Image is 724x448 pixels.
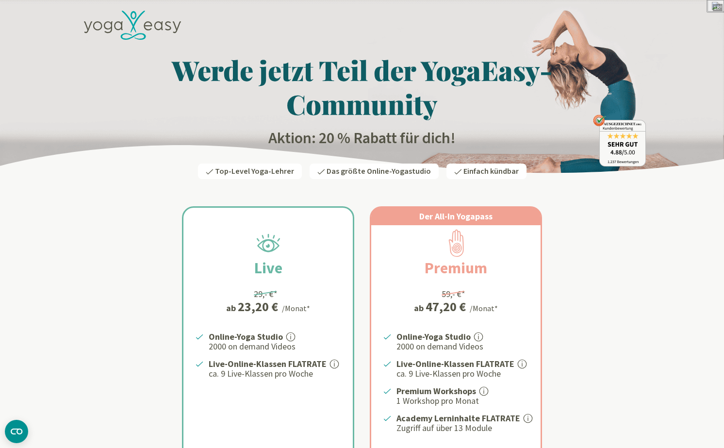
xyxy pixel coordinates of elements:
[396,422,529,434] p: Zugriff auf über 13 Module
[414,301,426,315] span: ab
[396,368,529,380] p: ca. 9 Live-Klassen pro Woche
[282,302,310,314] div: /Monat*
[396,331,471,342] strong: Online-Yoga Studio
[426,300,466,313] div: 47,20 €
[226,301,238,315] span: ab
[396,395,529,407] p: 1 Workshop pro Monat
[78,129,646,148] h2: Aktion: 20 % Rabatt für dich!
[709,0,722,11] img: 7.png
[713,4,723,11] div: 18°
[209,358,327,369] strong: Live-Online-Klassen FLATRATE
[396,413,520,424] strong: Academy Lerninhalte FLATRATE
[238,300,278,313] div: 23,20 €
[396,358,514,369] strong: Live-Online-Klassen FLATRATE
[215,166,294,177] span: Top-Level Yoga-Lehrer
[419,211,493,222] span: Der All-In Yogapass
[442,287,465,300] div: 59,- €*
[78,53,646,121] h1: Werde jetzt Teil der YogaEasy-Community
[231,256,306,280] h2: Live
[209,341,341,352] p: 2000 on demand Videos
[209,331,283,342] strong: Online-Yoga Studio
[396,385,476,397] strong: Premium Workshops
[396,341,529,352] p: 2000 on demand Videos
[401,256,510,280] h2: Premium
[327,166,431,177] span: Das größte Online-Yogastudio
[254,287,278,300] div: 29,- €*
[593,115,646,166] img: ausgezeichnet_badge.png
[463,166,519,177] span: Einfach kündbar
[5,420,28,443] button: CMP-Widget öffnen
[470,302,498,314] div: /Monat*
[209,368,341,380] p: ca. 9 Live-Klassen pro Woche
